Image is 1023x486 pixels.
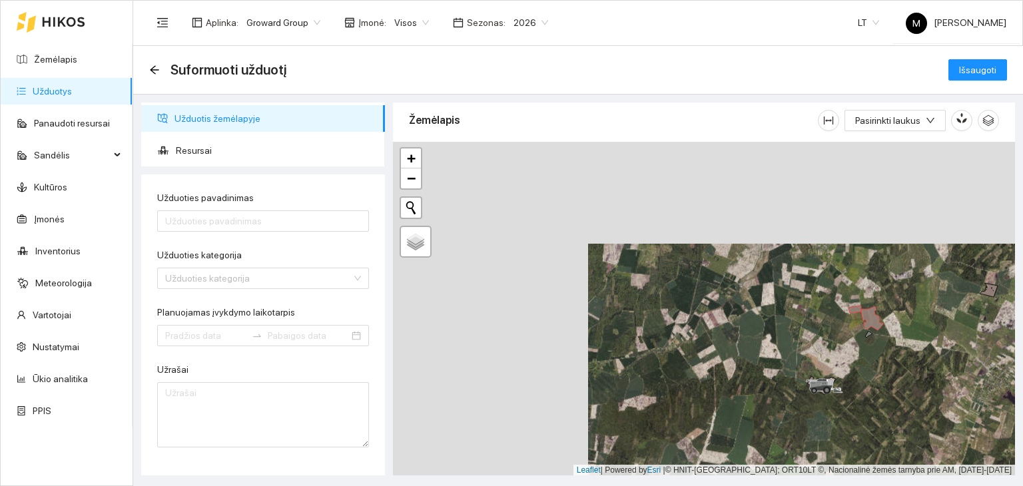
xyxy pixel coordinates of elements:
span: shop [344,17,355,28]
span: menu-fold [157,17,169,29]
a: Meteorologija [35,278,92,288]
span: 2026 [513,13,548,33]
a: Panaudoti resursai [34,118,110,128]
span: M [912,13,920,34]
input: Užduoties kategorija [165,268,352,288]
button: Pasirinkti laukusdown [845,110,946,131]
a: Įmonės [34,214,65,224]
a: Vartotojai [33,310,71,320]
button: Išsaugoti [948,59,1007,81]
a: Inventorius [35,246,81,256]
span: Suformuoti užduotį [170,59,286,81]
a: Žemėlapis [34,54,77,65]
button: column-width [818,110,839,131]
input: Pabaigos data [268,328,349,343]
a: Esri [647,465,661,475]
span: Groward Group [246,13,320,33]
div: | Powered by © HNIT-[GEOGRAPHIC_DATA]; ORT10LT ©, Nacionalinė žemės tarnyba prie AM, [DATE]-[DATE] [573,465,1015,476]
input: Užduoties pavadinimas [157,210,369,232]
span: column-width [819,115,839,126]
span: Visos [394,13,429,33]
span: Išsaugoti [959,63,996,77]
span: Įmonė : [358,15,386,30]
span: [PERSON_NAME] [906,17,1006,28]
a: Ūkio analitika [33,373,88,384]
span: down [926,116,935,126]
a: Užduotys [33,86,72,97]
span: layout [192,17,202,28]
a: Leaflet [577,465,601,475]
button: menu-fold [149,9,176,36]
button: Initiate a new search [401,198,421,218]
textarea: Užrašai [157,382,369,447]
span: Pasirinkti laukus [855,113,920,128]
label: Užduoties pavadinimas [157,191,254,205]
span: arrow-left [149,65,160,75]
span: to [252,330,262,341]
span: Aplinka : [206,15,238,30]
span: Sezonas : [467,15,506,30]
span: Resursai [176,137,374,164]
span: − [407,170,416,186]
label: Planuojamas įvykdymo laikotarpis [157,306,295,320]
span: Sandėlis [34,142,110,168]
a: Layers [401,227,430,256]
a: Kultūros [34,182,67,192]
div: Žemėlapis [409,101,818,139]
a: Zoom in [401,148,421,168]
span: + [407,150,416,166]
input: Planuojamas įvykdymo laikotarpis [165,328,246,343]
span: LT [858,13,879,33]
span: calendar [453,17,464,28]
label: Užrašai [157,363,188,377]
div: Atgal [149,65,160,76]
span: Užduotis žemėlapyje [174,105,374,132]
a: Zoom out [401,168,421,188]
a: PPIS [33,405,51,416]
a: Nustatymai [33,342,79,352]
span: | [663,465,665,475]
label: Užduoties kategorija [157,248,242,262]
span: swap-right [252,330,262,341]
